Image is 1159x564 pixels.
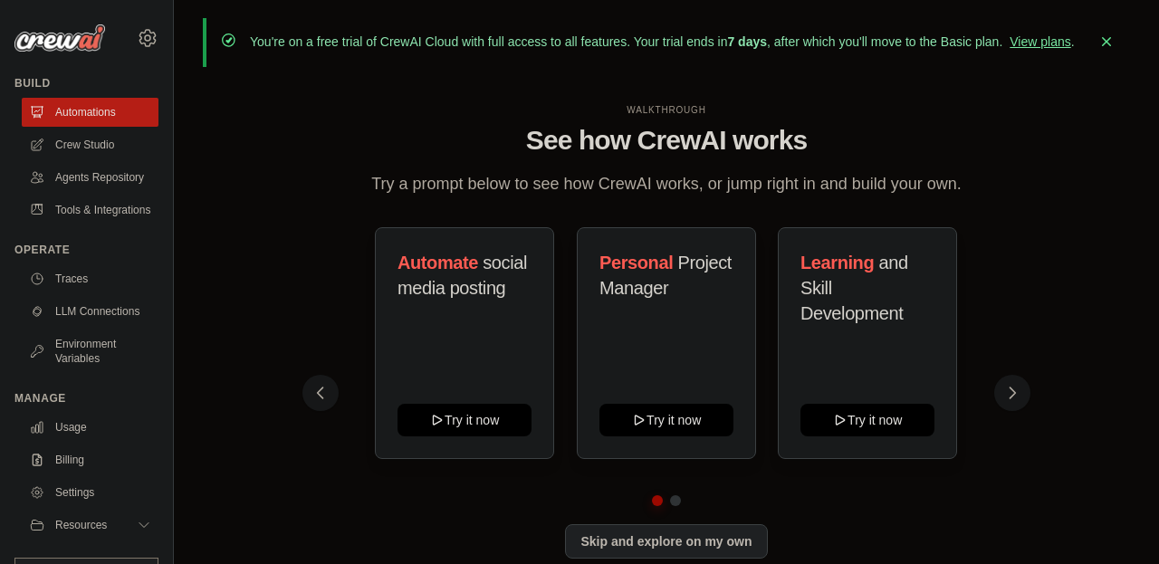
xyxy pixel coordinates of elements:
a: View plans [1010,34,1070,49]
a: Automations [22,98,158,127]
button: Try it now [599,404,733,436]
a: Traces [22,264,158,293]
a: Environment Variables [22,330,158,373]
div: Manage [14,391,158,406]
span: Learning [800,253,874,272]
button: Skip and explore on my own [565,524,767,559]
span: and Skill Development [800,253,908,323]
span: Resources [55,518,107,532]
div: WALKTHROUGH [317,103,1015,117]
h1: See how CrewAI works [317,124,1015,157]
button: Try it now [800,404,934,436]
p: You're on a free trial of CrewAI Cloud with full access to all features. Your trial ends in , aft... [250,33,1075,51]
button: Try it now [398,404,532,436]
a: Billing [22,445,158,474]
a: Usage [22,413,158,442]
span: Project Manager [599,253,732,298]
img: Logo [14,24,105,52]
strong: 7 days [727,34,767,49]
span: Automate [398,253,478,272]
span: social media posting [398,253,527,298]
a: Crew Studio [22,130,158,159]
button: Resources [22,511,158,540]
div: Operate [14,243,158,257]
a: LLM Connections [22,297,158,326]
p: Try a prompt below to see how CrewAI works, or jump right in and build your own. [362,171,971,197]
span: Personal [599,253,673,272]
div: Build [14,76,158,91]
a: Tools & Integrations [22,196,158,225]
a: Settings [22,478,158,507]
a: Agents Repository [22,163,158,192]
